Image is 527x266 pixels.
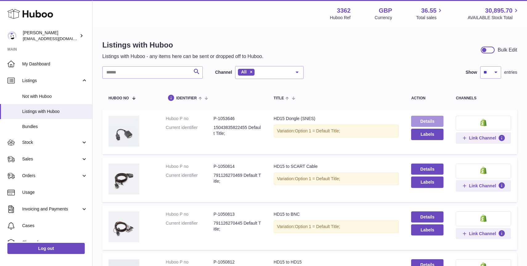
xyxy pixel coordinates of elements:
[485,6,513,15] span: 30,895.70
[102,40,263,50] h1: Listings with Huboo
[411,177,443,188] button: Labels
[274,220,399,233] div: Variation:
[108,164,139,194] img: HD15 to SCART Cable
[22,61,88,67] span: My Dashboard
[214,172,261,184] dd: 791126270469 Default Title;
[241,69,247,74] span: All
[411,164,443,175] a: Details
[480,167,487,174] img: shopify-small.png
[214,164,261,169] dd: P-1050814
[22,223,88,229] span: Cases
[375,15,392,21] div: Currency
[22,156,81,162] span: Sales
[411,96,443,100] div: action
[7,31,17,40] img: sales@gamesconnection.co.uk
[411,211,443,222] a: Details
[274,164,399,169] div: HD15 to SCART Cable
[416,15,443,21] span: Total sales
[274,259,399,265] div: HD15 to HD15
[274,172,399,185] div: Variation:
[166,125,214,136] dt: Current identifier
[456,228,511,239] button: Link Channel
[274,96,284,100] span: title
[469,183,496,189] span: Link Channel
[176,96,197,100] span: identifier
[456,96,511,100] div: channels
[22,206,81,212] span: Invoicing and Payments
[22,139,81,145] span: Stock
[330,15,351,21] div: Huboo Ref
[166,259,214,265] dt: Huboo P no
[166,211,214,217] dt: Huboo P no
[23,30,78,42] div: [PERSON_NAME]
[295,224,340,229] span: Option 1 = Default Title;
[480,214,487,222] img: shopify-small.png
[22,239,88,245] span: Channels
[166,116,214,122] dt: Huboo P no
[214,211,261,217] dd: P-1050813
[7,243,85,254] a: Log out
[504,69,517,75] span: entries
[480,119,487,126] img: shopify-small.png
[22,109,88,114] span: Listings with Huboo
[469,231,496,236] span: Link Channel
[23,36,91,41] span: [EMAIL_ADDRESS][DOMAIN_NAME]
[22,189,88,195] span: Usage
[469,135,496,141] span: Link Channel
[337,6,351,15] strong: 3362
[411,224,443,235] button: Labels
[468,6,520,21] a: 30,895.70 AVAILABLE Stock Total
[108,211,139,242] img: HD15 to BNC
[468,15,520,21] span: AVAILABLE Stock Total
[102,53,263,60] p: Listings with Huboo - any items here can be sent or dropped off to Huboo.
[22,173,81,179] span: Orders
[214,220,261,232] dd: 791126270445 Default Title;
[456,180,511,191] button: Link Channel
[108,96,129,100] span: Huboo no
[274,125,399,137] div: Variation:
[498,47,517,53] div: Bulk Edit
[274,211,399,217] div: HD15 to BNC
[295,176,340,181] span: Option 1 = Default Title;
[214,259,261,265] dd: P-1050812
[416,6,443,21] a: 36.55 Total sales
[421,6,436,15] span: 36.55
[214,116,261,122] dd: P-1053646
[274,116,399,122] div: HD15 Dongle (SNES)
[22,124,88,130] span: Bundles
[108,116,139,147] img: HD15 Dongle (SNES)
[22,78,81,84] span: Listings
[166,220,214,232] dt: Current identifier
[295,128,340,133] span: Option 1 = Default Title;
[166,172,214,184] dt: Current identifier
[411,116,443,127] a: Details
[22,94,88,99] span: Not with Huboo
[215,69,232,75] label: Channel
[411,129,443,140] button: Labels
[214,125,261,136] dd: 15043835822455 Default Title;
[379,6,392,15] strong: GBP
[456,132,511,143] button: Link Channel
[166,164,214,169] dt: Huboo P no
[466,69,477,75] label: Show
